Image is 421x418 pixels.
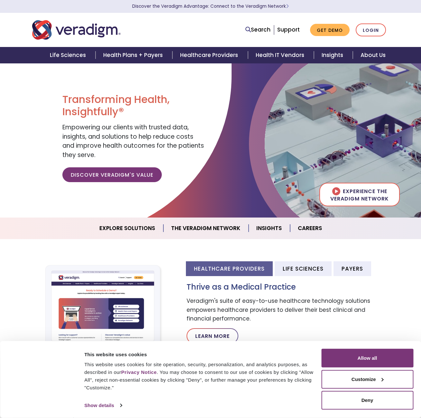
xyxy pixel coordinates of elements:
[245,25,270,34] a: Search
[314,47,353,63] a: Insights
[187,328,238,344] a: Learn More
[84,401,122,410] a: Show details
[62,123,204,159] span: Empowering our clients with trusted data, insights, and solutions to help reduce costs and improv...
[310,24,350,36] a: Get Demo
[187,283,389,292] h3: Thrive as a Medical Practice
[32,19,121,41] img: Veradigm logo
[286,3,289,9] span: Learn More
[248,47,314,63] a: Health IT Vendors
[290,220,330,237] a: Careers
[275,261,332,276] li: Life Sciences
[163,220,249,237] a: The Veradigm Network
[186,261,273,276] li: Healthcare Providers
[42,47,96,63] a: Life Sciences
[321,391,413,410] button: Deny
[62,93,206,118] h1: Transforming Health, Insightfully®
[187,297,389,323] p: Veradigm's suite of easy-to-use healthcare technology solutions empowers healthcare providers to ...
[172,47,248,63] a: Healthcare Providers
[321,349,413,367] button: Allow all
[96,47,172,63] a: Health Plans + Payers
[353,47,393,63] a: About Us
[356,23,386,37] a: Login
[92,220,163,237] a: Explore Solutions
[132,3,289,9] a: Discover the Veradigm Advantage: Connect to the Veradigm NetworkLearn More
[321,370,413,388] button: Customize
[121,369,157,375] a: Privacy Notice
[84,350,314,358] div: This website uses cookies
[84,361,314,392] div: This website uses cookies for site operation, security, personalization, and analytics purposes, ...
[277,26,300,33] a: Support
[334,261,371,276] li: Payers
[62,167,162,182] a: Discover Veradigm's Value
[249,220,290,237] a: Insights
